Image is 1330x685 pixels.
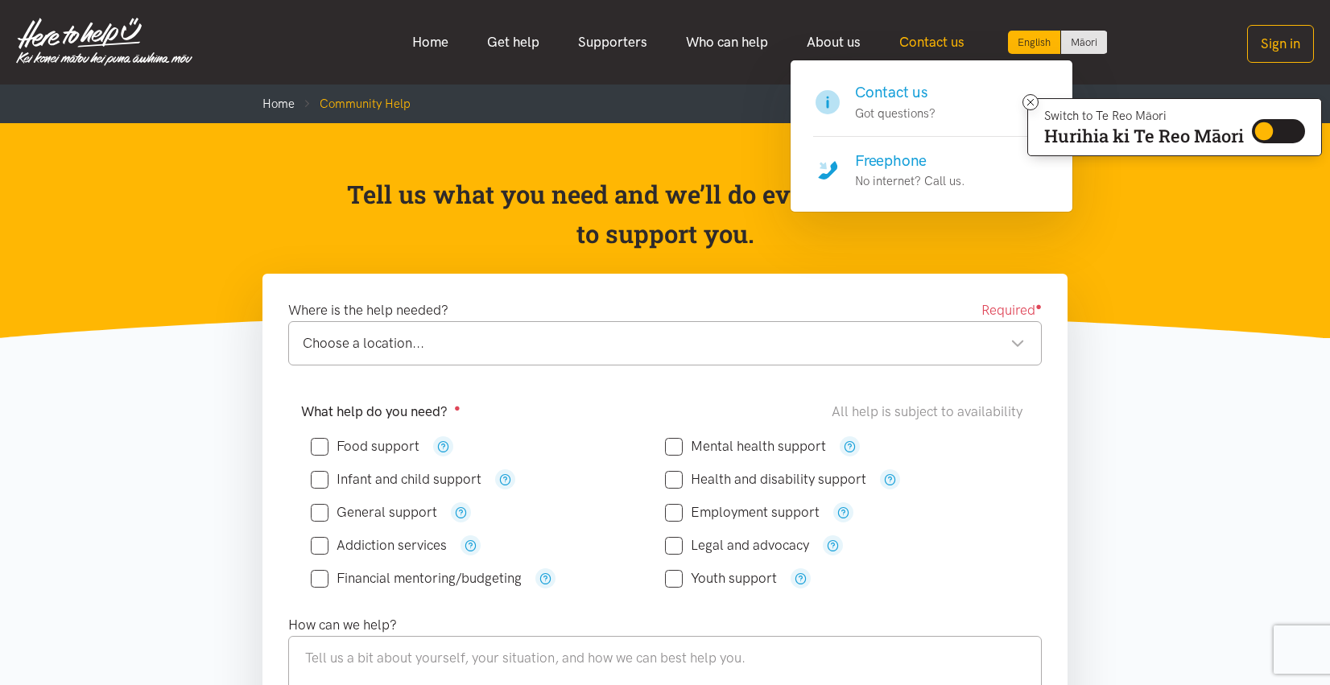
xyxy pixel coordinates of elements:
div: Current language [1008,31,1061,54]
label: Legal and advocacy [665,539,809,552]
label: Infant and child support [311,472,481,486]
label: What help do you need? [301,401,461,423]
button: Sign in [1247,25,1314,63]
a: Who can help [667,25,787,60]
div: Contact us [790,60,1073,213]
label: Youth support [665,572,777,585]
label: Addiction services [311,539,447,552]
span: Required [981,299,1042,321]
div: All help is subject to availability [832,401,1029,423]
a: Home [393,25,468,60]
h4: Contact us [855,81,936,104]
li: Community Help [295,94,411,113]
label: How can we help? [288,614,397,636]
a: Freephone No internet? Call us. [813,137,1050,192]
a: About us [787,25,880,60]
label: Mental health support [665,439,826,453]
label: Food support [311,439,419,453]
img: Home [16,18,192,66]
a: Contact us [880,25,984,60]
sup: ● [1035,300,1042,312]
a: Contact us Got questions? [813,81,1050,137]
a: Switch to Te Reo Māori [1061,31,1107,54]
p: No internet? Call us. [855,171,965,191]
label: General support [311,505,437,519]
p: Tell us what you need and we’ll do everything we can to support you. [345,175,985,254]
label: Employment support [665,505,820,519]
a: Home [262,97,295,111]
a: Get help [468,25,559,60]
label: Health and disability support [665,472,866,486]
label: Where is the help needed? [288,299,448,321]
p: Switch to Te Reo Māori [1044,111,1244,121]
p: Got questions? [855,104,936,123]
label: Financial mentoring/budgeting [311,572,522,585]
p: Hurihia ki Te Reo Māori [1044,129,1244,143]
a: Supporters [559,25,667,60]
div: Choose a location... [303,332,1025,354]
div: Language toggle [1008,31,1108,54]
sup: ● [454,402,461,414]
h4: Freephone [855,150,965,172]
